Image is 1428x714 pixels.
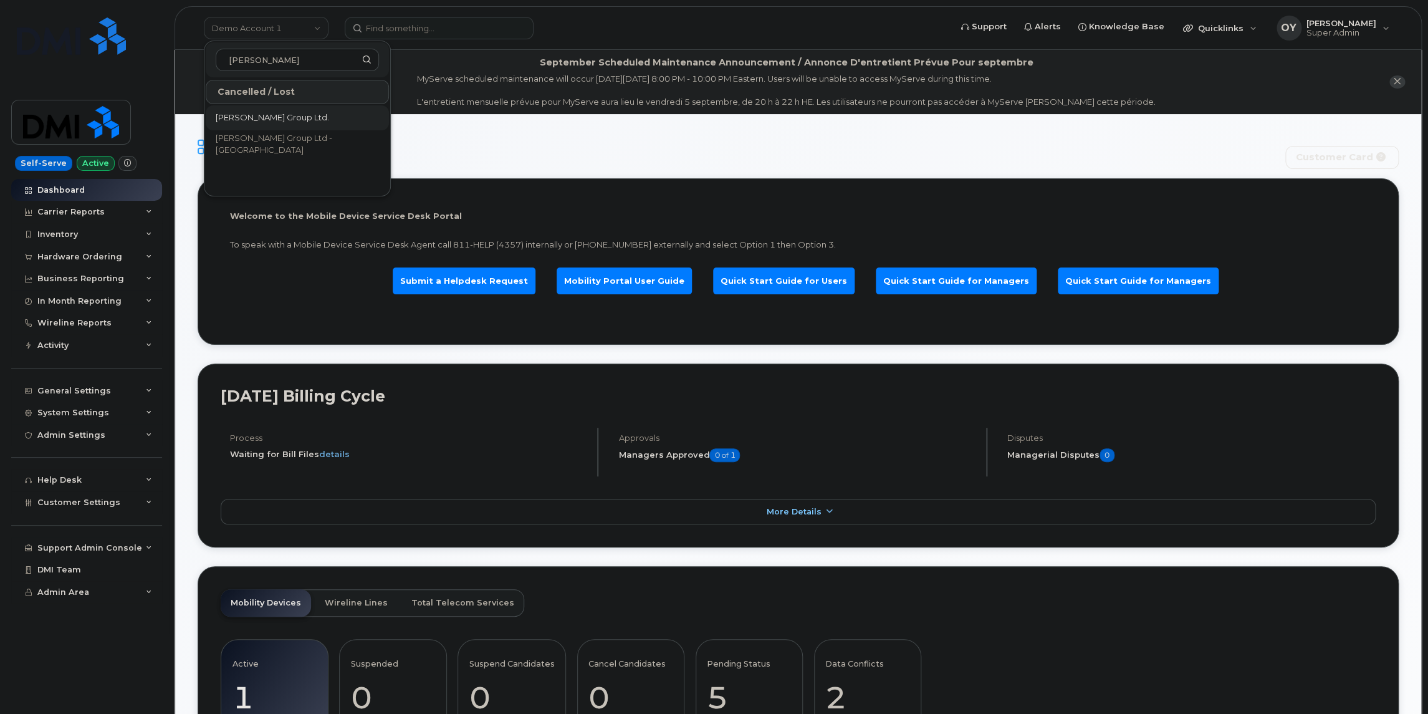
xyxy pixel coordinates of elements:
a: Mobility Devices [221,589,311,617]
h4: Approvals [618,433,975,443]
button: Customer Card [1285,146,1399,169]
a: Quick Start Guide for Managers [1058,268,1219,294]
a: Submit a Helpdesk Request [393,268,535,294]
span: [PERSON_NAME] Group Ltd - [GEOGRAPHIC_DATA] [216,132,359,157]
a: details [319,449,350,459]
a: Wireline Lines [315,589,398,617]
span: [PERSON_NAME] Group Ltd. [216,112,329,124]
input: Search [216,49,379,71]
li: Waiting for Bill Files [230,448,587,460]
h2: [DATE] Billing Cycle [221,387,1376,405]
a: Quick Start Guide for Managers [876,268,1037,294]
h5: Managers Approved [618,448,975,462]
div: September Scheduled Maintenance Announcement / Annonce D'entretient Prévue Pour septembre [540,56,1033,69]
a: Mobility Portal User Guide [557,268,692,294]
h4: Disputes [1007,433,1376,443]
h4: Process [230,433,587,443]
span: 0 [1100,448,1114,462]
div: MyServe scheduled maintenance will occur [DATE][DATE] 8:00 PM - 10:00 PM Eastern. Users will be u... [417,73,1156,108]
a: [PERSON_NAME] Group Ltd. [206,105,389,130]
span: More Details [767,507,822,516]
button: close notification [1389,75,1405,89]
a: [PERSON_NAME] Group Ltd - [GEOGRAPHIC_DATA] [206,132,389,157]
a: Quick Start Guide for Users [713,268,855,294]
p: To speak with a Mobile Device Service Desk Agent call 811-HELP (4357) internally or [PHONE_NUMBER... [230,239,1366,251]
a: Total Telecom Services [401,589,524,617]
h5: Managerial Disputes [1007,448,1376,462]
div: Cancelled / Lost [206,80,389,104]
p: Welcome to the Mobile Device Service Desk Portal [230,210,1366,222]
span: 0 of 1 [709,448,740,462]
h1: Dashboard [198,137,1279,158]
